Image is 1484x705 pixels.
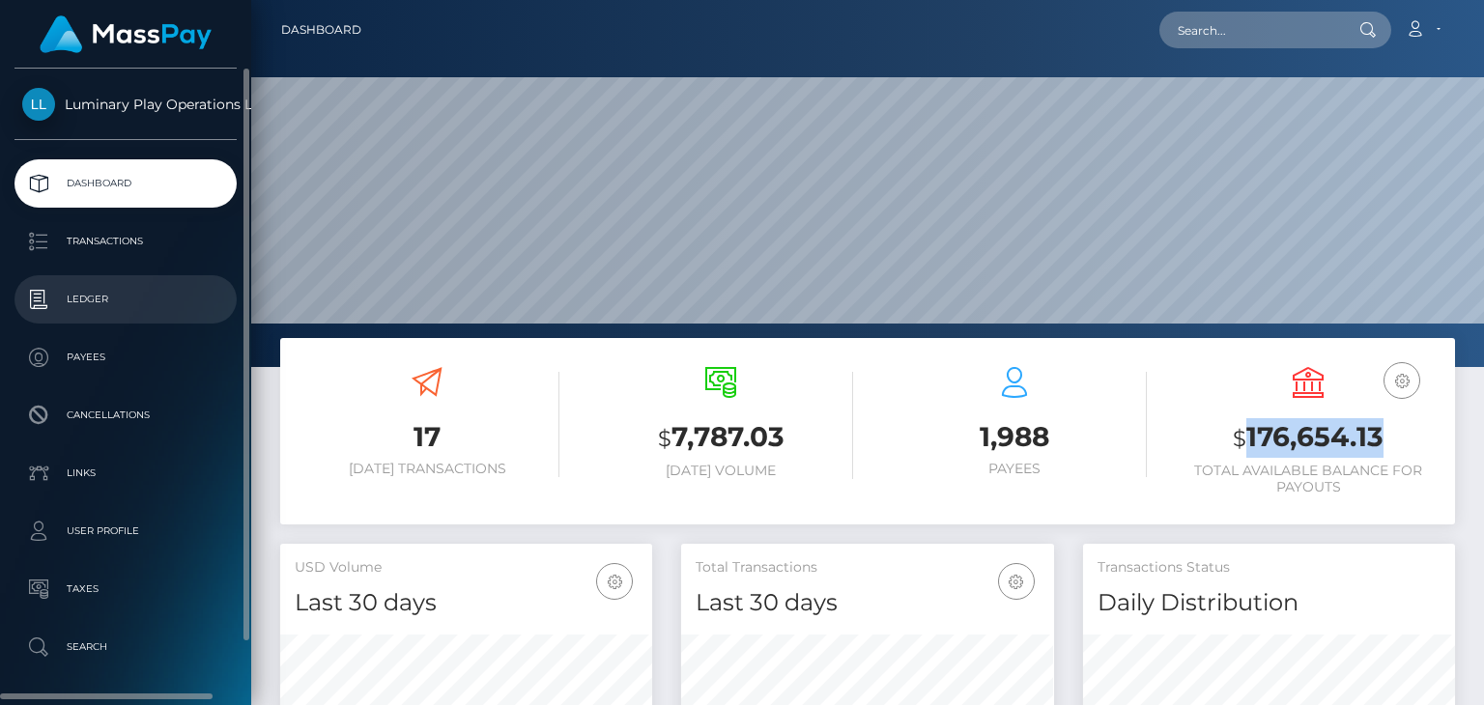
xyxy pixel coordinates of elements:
h4: Daily Distribution [1098,586,1441,620]
h6: Total Available Balance for Payouts [1176,463,1441,495]
h6: [DATE] Transactions [295,461,559,477]
h3: 7,787.03 [588,418,853,458]
h5: Total Transactions [696,558,1039,578]
input: Search... [1159,12,1341,48]
p: Transactions [22,227,229,256]
p: Cancellations [22,401,229,430]
a: Cancellations [14,391,237,439]
img: Luminary Play Operations Limited [22,88,55,121]
a: Payees [14,333,237,381]
p: User Profile [22,517,229,546]
small: $ [1233,425,1246,452]
h3: 1,988 [882,418,1147,456]
h5: USD Volume [295,558,638,578]
a: Ledger [14,275,237,324]
a: Search [14,623,237,671]
h4: Last 30 days [295,586,638,620]
a: User Profile [14,507,237,555]
h3: 176,654.13 [1176,418,1441,458]
span: Luminary Play Operations Limited [14,96,237,113]
h6: [DATE] Volume [588,463,853,479]
p: Links [22,459,229,488]
a: Taxes [14,565,237,613]
h6: Payees [882,461,1147,477]
img: MassPay Logo [40,15,212,53]
small: $ [658,425,671,452]
p: Taxes [22,575,229,604]
p: Payees [22,343,229,372]
h3: 17 [295,418,559,456]
a: Transactions [14,217,237,266]
h5: Transactions Status [1098,558,1441,578]
h4: Last 30 days [696,586,1039,620]
a: Links [14,449,237,497]
p: Ledger [22,285,229,314]
p: Dashboard [22,169,229,198]
a: Dashboard [281,10,361,50]
a: Dashboard [14,159,237,208]
p: Search [22,633,229,662]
